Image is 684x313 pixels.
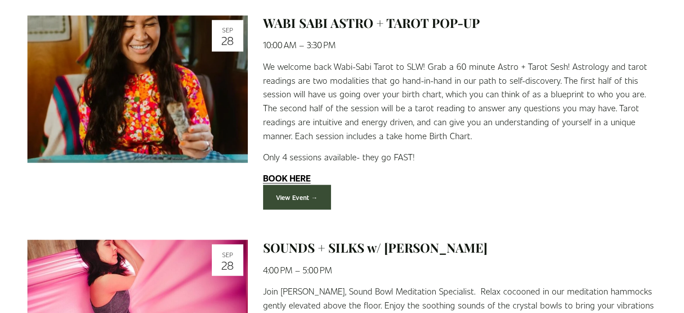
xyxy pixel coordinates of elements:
a: View Event → [263,185,331,209]
p: Only 4 sessions available- they go FAST! [263,150,657,163]
p: We welcome back Wabi-Sabi Tarot to SLW! Grab a 60 minute Astro + Tarot Sesh! Astrology and tarot ... [263,59,657,142]
a: SOUNDS + SILKS w/ [PERSON_NAME] [263,239,487,255]
strong: BOOK HERE [263,172,311,183]
time: 3:30 PM [307,39,335,50]
div: Sep [215,251,241,257]
div: 28 [215,259,241,270]
div: 28 [215,34,241,46]
a: WABI SABI ASTRO + TAROT POP-UP [263,14,480,31]
time: 4:00 PM [263,264,292,275]
time: 5:00 PM [303,264,332,275]
div: Sep [215,27,241,33]
time: 10:00 AM [263,39,296,50]
img: WABI SABI ASTRO + TAROT POP-UP [27,15,248,163]
a: BOOK HERE [263,172,311,183]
